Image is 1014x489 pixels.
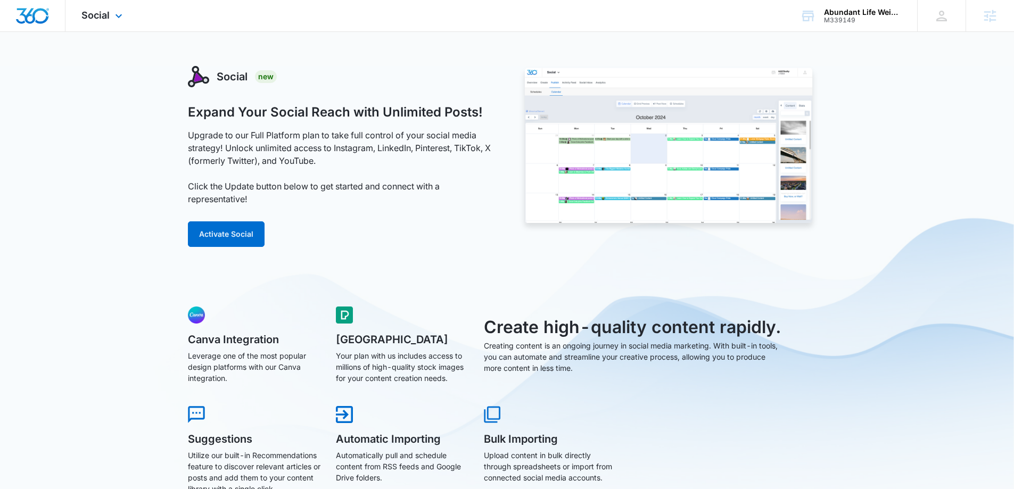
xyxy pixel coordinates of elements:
[824,8,902,16] div: account name
[188,221,265,247] button: Activate Social
[336,450,469,483] p: Automatically pull and schedule content from RSS feeds and Google Drive folders.
[188,129,496,205] p: Upgrade to our Full Platform plan to take full control of your social media strategy! Unlock unli...
[336,434,469,444] h5: Automatic Importing
[824,16,902,24] div: account id
[81,10,110,21] span: Social
[336,350,469,384] p: Your plan with us includes access to millions of high-quality stock images for your content creat...
[336,334,469,345] h5: [GEOGRAPHIC_DATA]
[188,334,321,345] h5: Canva Integration
[484,434,617,444] h5: Bulk Importing
[188,104,483,120] h1: Expand Your Social Reach with Unlimited Posts!
[188,350,321,384] p: Leverage one of the most popular design platforms with our Canva integration.
[188,434,321,444] h5: Suggestions
[217,69,248,85] h3: Social
[484,314,783,340] h3: Create high-quality content rapidly.
[484,450,617,483] p: Upload content in bulk directly through spreadsheets or import from connected social media accounts.
[484,340,783,374] p: Creating content is an ongoing journey in social media marketing. With built-in tools, you can au...
[255,70,277,83] div: New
